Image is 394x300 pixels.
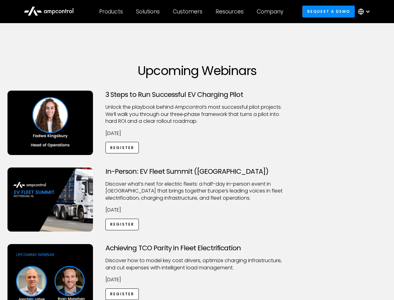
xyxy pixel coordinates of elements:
div: Customers [173,8,202,15]
p: ​Discover what’s next for electric fleets: a half-day in-person event in [GEOGRAPHIC_DATA] that b... [105,181,289,202]
p: [DATE] [105,276,289,283]
a: Request a demo [302,6,355,17]
p: Discover how to model key cost drivers, optimize charging infrastructure, and cut expenses with i... [105,257,289,271]
a: Register [105,142,139,153]
div: Company [257,8,283,15]
h1: Upcoming Webinars [7,63,387,78]
h3: 3 Steps to Run Successful EV Charging Pilot [105,91,289,99]
div: Resources [216,8,244,15]
a: Register [105,288,139,300]
div: Solutions [136,8,160,15]
h3: In-Person: EV Fleet Summit ([GEOGRAPHIC_DATA]) [105,167,289,176]
div: Products [99,8,123,15]
p: Unlock the playbook behind Ampcontrol’s most successful pilot projects. We’ll walk you through ou... [105,104,289,125]
a: Register [105,219,139,230]
p: [DATE] [105,130,289,137]
p: [DATE] [105,207,289,213]
h3: Achieving TCO Parity in Fleet Electrification [105,244,289,252]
